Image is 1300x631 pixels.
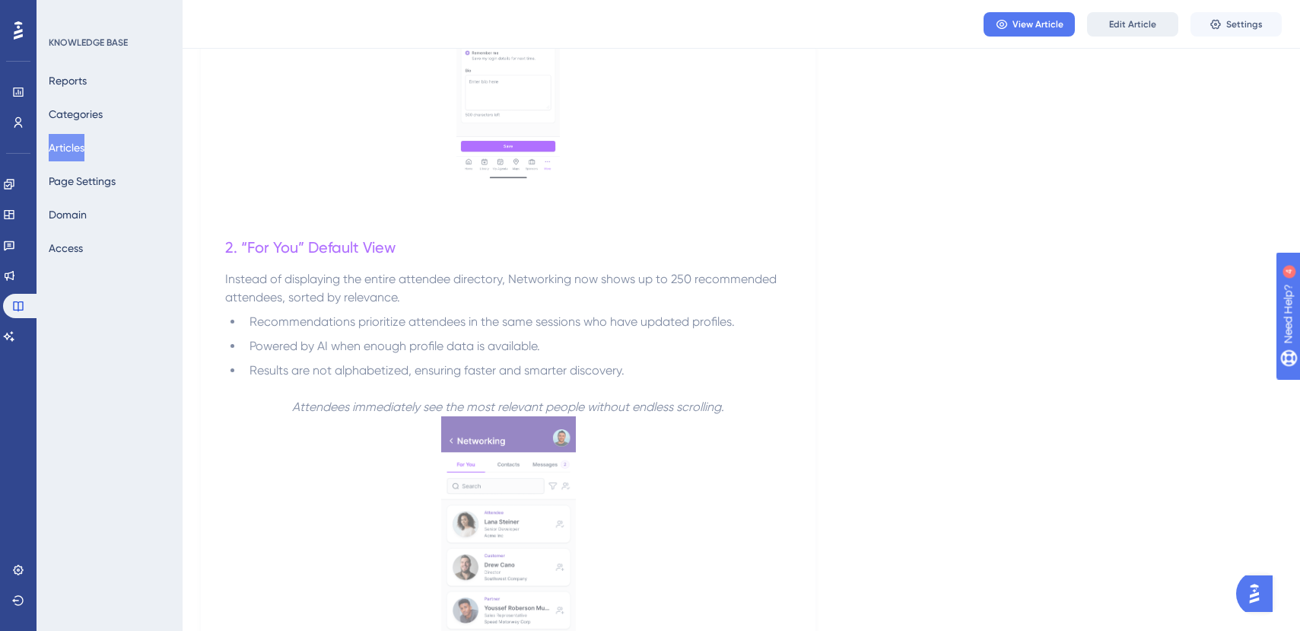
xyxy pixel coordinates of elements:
button: Articles [49,134,84,161]
span: Settings [1226,18,1263,30]
button: Settings [1190,12,1282,37]
button: Categories [49,100,103,128]
span: Results are not alphabetized, ensuring faster and smarter discovery. [250,363,625,378]
span: Powered by AI when enough profile data is available. [250,339,540,353]
span: 2. “For You” Default View [225,238,396,257]
div: KNOWLEDGE BASE [49,37,128,49]
span: Edit Article [1109,18,1156,30]
div: 4 [106,8,110,20]
span: Instead of displaying the entire attendee directory, Networking now shows up to 250 recommended a... [225,272,780,304]
span: View Article [1012,18,1063,30]
span: Need Help? [36,4,95,22]
button: Access [49,234,83,262]
em: Attendees immediately see the most relevant people without endless scrolling. [292,400,724,414]
button: Domain [49,201,87,228]
button: Edit Article [1087,12,1178,37]
button: Page Settings [49,167,116,195]
button: Reports [49,67,87,94]
iframe: UserGuiding AI Assistant Launcher [1236,571,1282,617]
button: View Article [984,12,1075,37]
span: Recommendations prioritize attendees in the same sessions who have updated profiles. [250,314,735,329]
